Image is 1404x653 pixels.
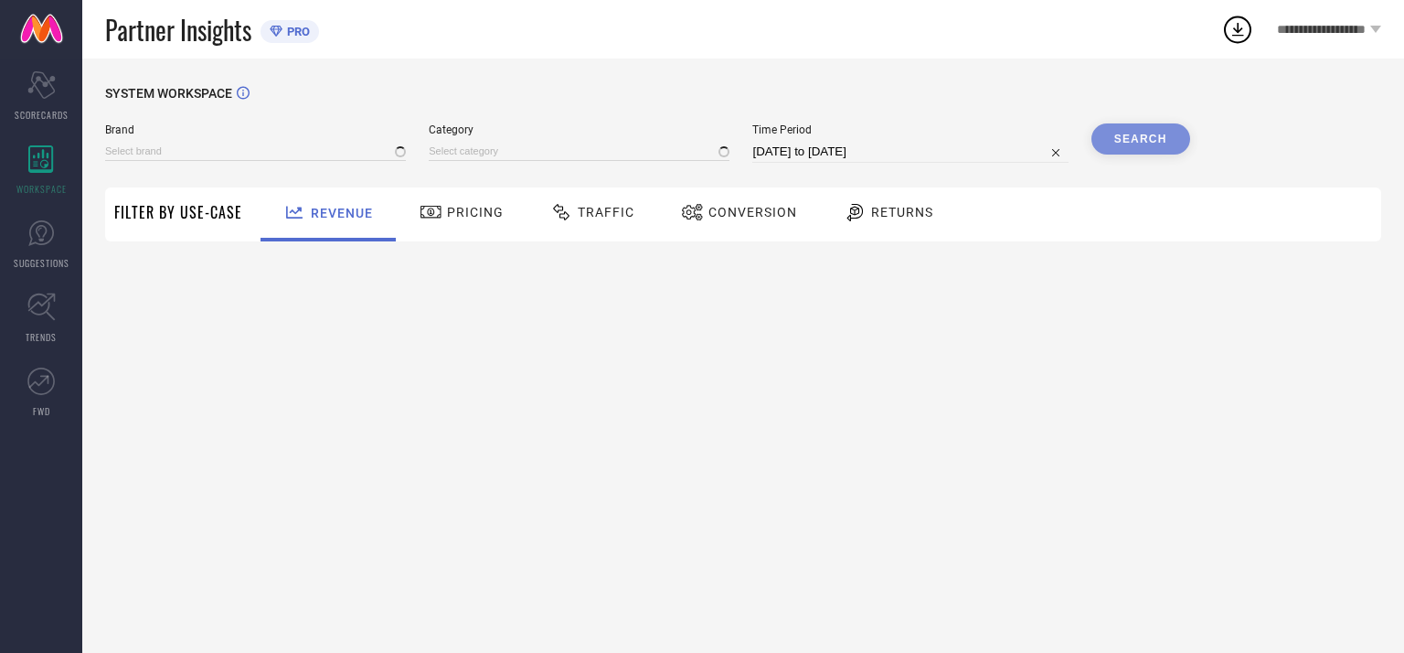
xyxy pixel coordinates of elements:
[311,206,373,220] span: Revenue
[114,201,242,223] span: Filter By Use-Case
[105,86,232,101] span: SYSTEM WORKSPACE
[282,25,310,38] span: PRO
[1221,13,1254,46] div: Open download list
[33,404,50,418] span: FWD
[752,141,1068,163] input: Select time period
[105,123,406,136] span: Brand
[578,205,634,219] span: Traffic
[429,142,729,161] input: Select category
[752,123,1068,136] span: Time Period
[105,11,251,48] span: Partner Insights
[15,108,69,122] span: SCORECARDS
[708,205,797,219] span: Conversion
[16,182,67,196] span: WORKSPACE
[871,205,933,219] span: Returns
[429,123,729,136] span: Category
[447,205,504,219] span: Pricing
[26,330,57,344] span: TRENDS
[105,142,406,161] input: Select brand
[14,256,69,270] span: SUGGESTIONS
